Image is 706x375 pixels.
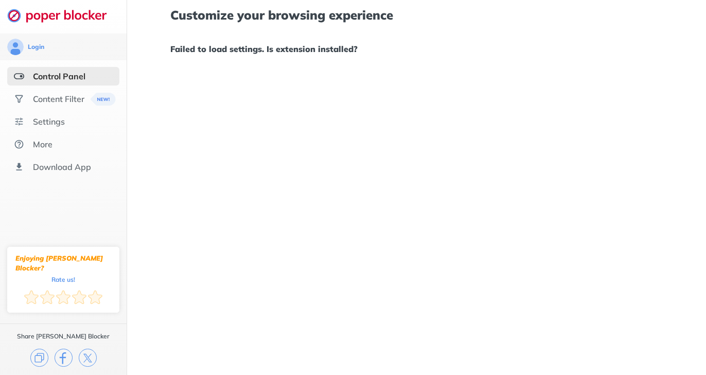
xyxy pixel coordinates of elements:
h1: Failed to load settings. Is extension installed? [170,42,662,56]
div: Control Panel [33,71,85,81]
img: menuBanner.svg [91,93,116,106]
img: copy.svg [30,349,48,367]
div: Settings [33,116,65,127]
img: settings.svg [14,116,24,127]
img: features-selected.svg [14,71,24,81]
img: social.svg [14,94,24,104]
img: logo-webpage.svg [7,8,118,23]
div: Download App [33,162,91,172]
img: facebook.svg [55,349,73,367]
div: Content Filter [33,94,84,104]
img: avatar.svg [7,39,24,55]
div: Enjoying [PERSON_NAME] Blocker? [15,253,111,273]
h1: Customize your browsing experience [170,8,662,22]
div: More [33,139,52,149]
div: Login [28,43,44,51]
div: Rate us! [51,277,75,282]
img: x.svg [79,349,97,367]
div: Share [PERSON_NAME] Blocker [17,332,110,340]
img: about.svg [14,139,24,149]
img: download-app.svg [14,162,24,172]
